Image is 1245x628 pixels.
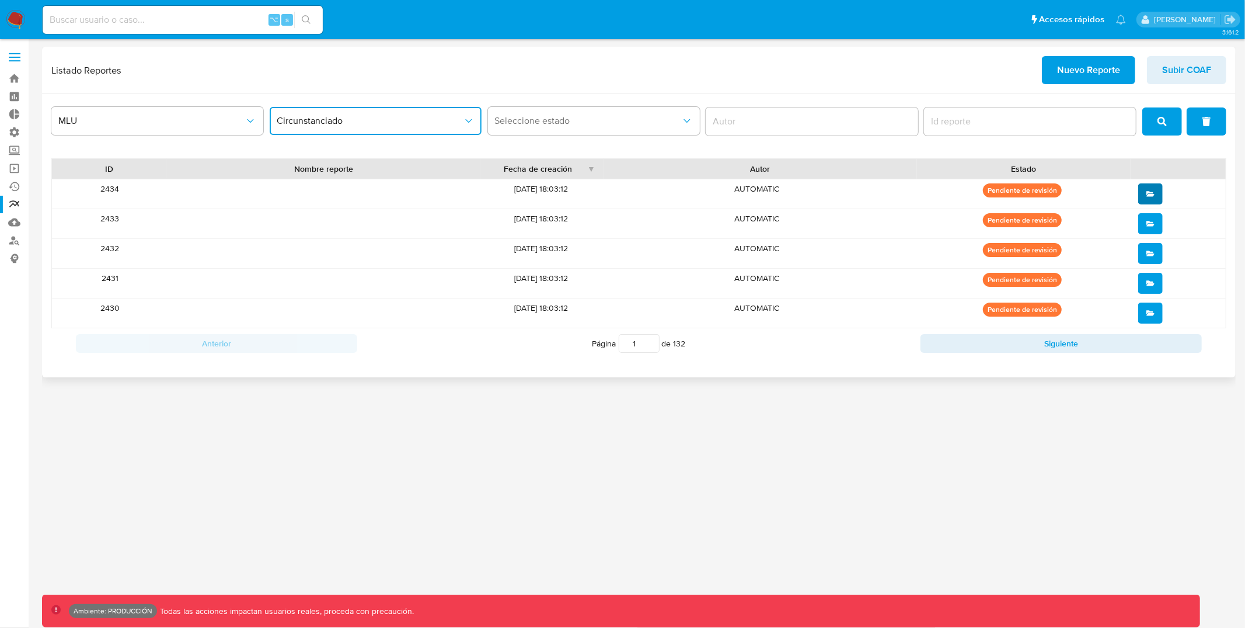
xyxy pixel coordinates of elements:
span: ⌥ [270,14,278,25]
p: Ambiente: PRODUCCIÓN [74,609,152,613]
input: Buscar usuario o caso... [43,12,323,27]
p: ramiro.carbonell@mercadolibre.com.co [1154,14,1220,25]
button: search-icon [294,12,318,28]
a: Salir [1224,13,1236,26]
p: Todas las acciones impactan usuarios reales, proceda con precaución. [157,606,414,617]
span: s [285,14,289,25]
a: Notificaciones [1116,15,1126,25]
span: Accesos rápidos [1039,13,1104,26]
